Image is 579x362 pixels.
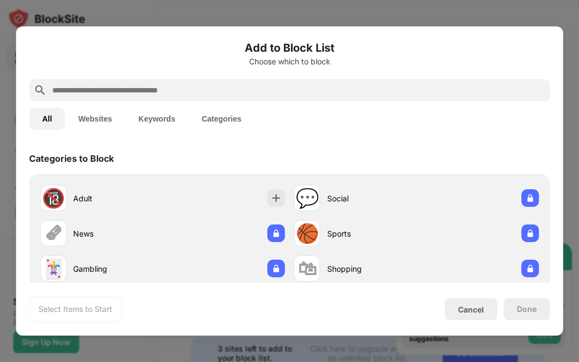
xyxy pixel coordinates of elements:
[29,153,114,164] div: Categories to Block
[73,228,163,239] div: News
[42,257,65,280] div: 🃏
[29,57,550,66] div: Choose which to block
[34,84,47,97] img: search.svg
[296,222,319,245] div: 🏀
[38,304,112,315] div: Select Items to Start
[296,187,319,210] div: 💬
[29,40,550,56] h6: Add to Block List
[125,108,189,130] button: Keywords
[327,263,417,275] div: Shopping
[327,193,417,204] div: Social
[42,187,65,210] div: 🔞
[65,108,125,130] button: Websites
[517,305,537,314] div: Done
[29,108,65,130] button: All
[458,305,484,314] div: Cancel
[298,257,317,280] div: 🛍
[44,222,63,245] div: 🗞
[327,228,417,239] div: Sports
[73,193,163,204] div: Adult
[73,263,163,275] div: Gambling
[189,108,255,130] button: Categories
